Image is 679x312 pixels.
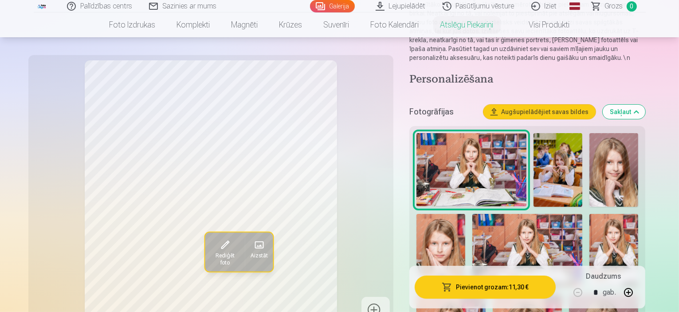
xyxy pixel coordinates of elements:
[99,12,166,37] a: Foto izdrukas
[483,105,596,119] button: Augšupielādējiet savas bildes
[409,73,646,87] h4: Personalizēšana
[245,233,273,272] button: Aizstāt
[504,12,581,37] a: Visi produkti
[603,105,645,119] button: Sakļaut
[313,12,360,37] a: Suvenīri
[430,12,504,37] a: Atslēgu piekariņi
[360,12,430,37] a: Foto kalendāri
[603,282,616,303] div: gab.
[166,12,221,37] a: Komplekti
[409,106,477,118] h5: Fotogrāfijas
[415,276,556,299] button: Pievienot grozam:11,30 €
[210,252,239,266] span: Rediģēt foto
[586,271,621,282] h5: Daudzums
[605,1,623,12] span: Grozs
[37,4,47,9] img: /fa1
[250,252,267,259] span: Aizstāt
[627,1,637,12] span: 0
[205,233,245,272] button: Rediģēt foto
[221,12,269,37] a: Magnēti
[269,12,313,37] a: Krūzes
